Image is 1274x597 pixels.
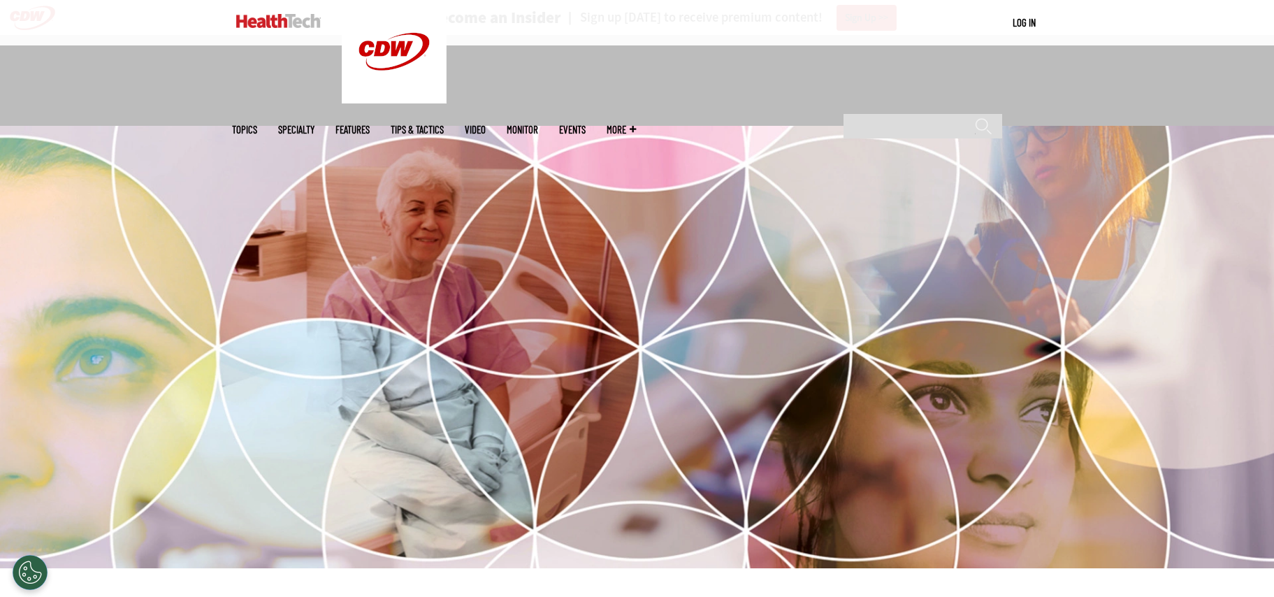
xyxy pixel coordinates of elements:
[342,92,447,107] a: CDW
[13,555,48,590] div: Configurações de cookies
[232,124,257,135] span: Topics
[13,555,48,590] button: Abrir Preferências
[335,124,370,135] a: Features
[607,124,636,135] span: More
[236,14,321,28] img: Lar
[465,124,486,135] a: Video
[1013,15,1036,30] div: Menu do usuário
[1013,16,1036,29] a: Log in
[391,124,444,135] a: Tips & Tactics
[507,124,538,135] a: MonITor
[559,124,586,135] a: Events
[278,124,314,135] span: Specialty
